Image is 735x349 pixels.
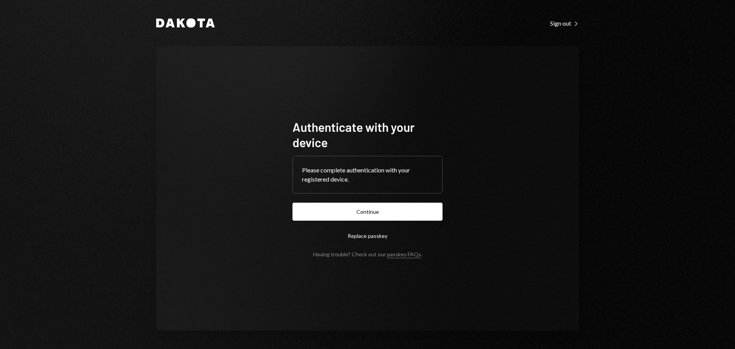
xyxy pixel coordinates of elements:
[292,119,443,150] h1: Authenticate with your device
[302,165,433,184] div: Please complete authentication with your registered device.
[292,203,443,221] button: Continue
[313,251,422,257] div: Having trouble? Check out our .
[292,227,443,245] button: Replace passkey
[550,20,579,27] div: Sign out
[387,251,421,258] a: passkey FAQs
[550,19,579,27] a: Sign out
